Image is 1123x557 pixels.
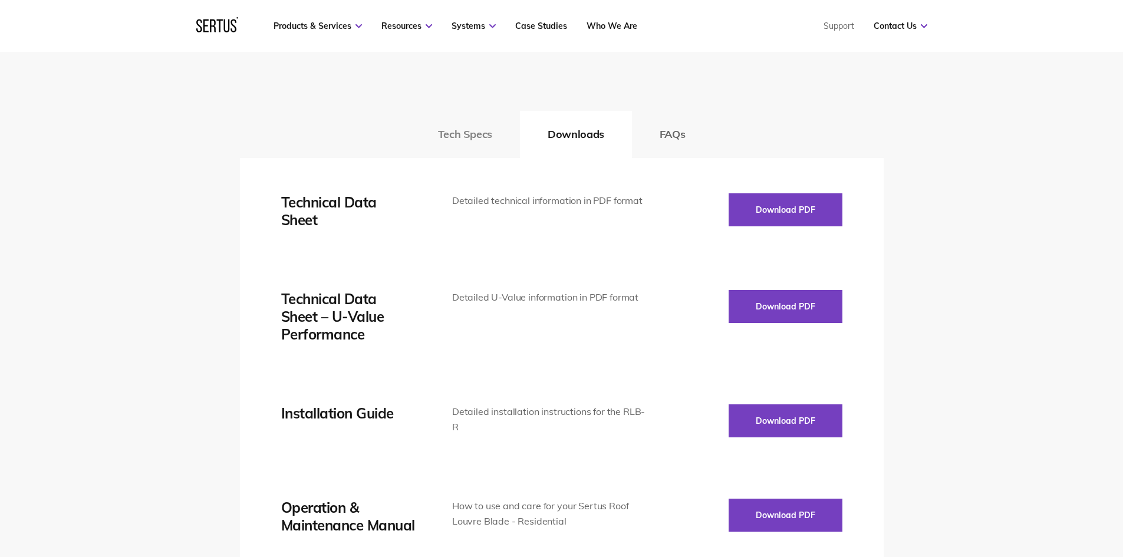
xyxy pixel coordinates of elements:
[452,193,647,209] div: Detailed technical information in PDF format
[729,404,842,437] button: Download PDF
[587,21,637,31] a: Who We Are
[824,21,854,31] a: Support
[281,193,417,229] div: Technical Data Sheet
[729,499,842,532] button: Download PDF
[911,420,1123,557] iframe: Chat Widget
[515,21,567,31] a: Case Studies
[452,21,496,31] a: Systems
[381,21,432,31] a: Resources
[281,404,417,422] div: Installation Guide
[632,111,713,158] button: FAQs
[874,21,927,31] a: Contact Us
[281,499,417,534] div: Operation & Maintenance Manual
[281,290,417,343] div: Technical Data Sheet – U-Value Performance
[729,193,842,226] button: Download PDF
[452,404,647,434] div: Detailed installation instructions for the RLB-R
[274,21,362,31] a: Products & Services
[729,290,842,323] button: Download PDF
[410,111,520,158] button: Tech Specs
[452,290,647,305] div: Detailed U-Value information in PDF format
[452,499,647,529] div: How to use and care for your Sertus Roof Louvre Blade - Residential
